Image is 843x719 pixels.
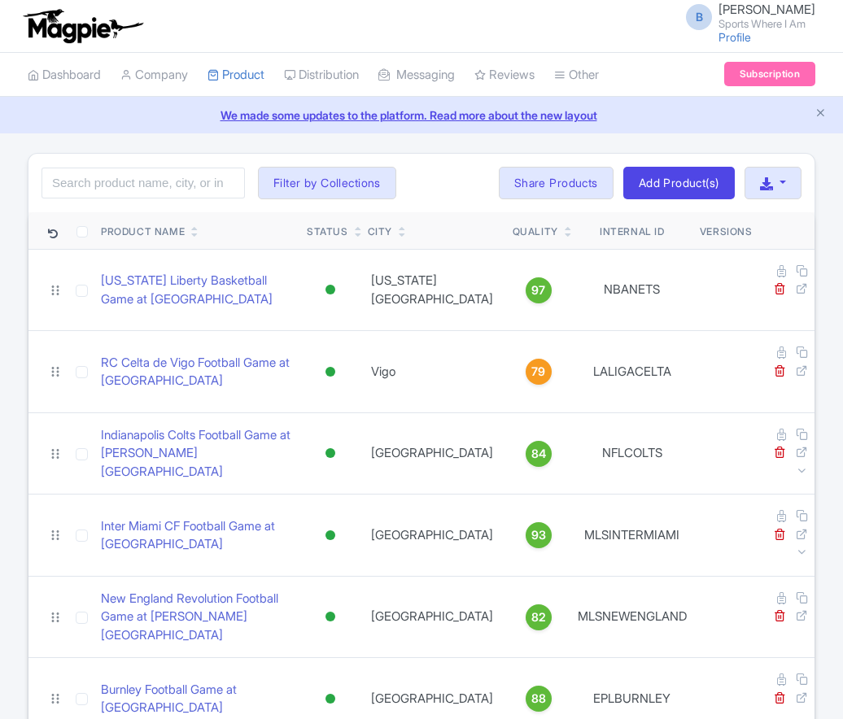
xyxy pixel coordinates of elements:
[719,30,751,44] a: Profile
[571,249,693,331] td: NBANETS
[571,212,693,250] th: Internal ID
[571,331,693,413] td: LALIGACELTA
[554,53,599,98] a: Other
[207,53,264,98] a: Product
[322,687,339,711] div: Active
[307,224,348,239] div: Status
[513,277,565,303] a: 97
[531,690,546,708] span: 88
[322,605,339,629] div: Active
[719,19,815,29] small: Sports Where I Am
[120,53,188,98] a: Company
[378,53,455,98] a: Messaging
[28,53,101,98] a: Dashboard
[815,105,827,124] button: Close announcement
[513,686,565,712] a: 88
[361,331,506,413] td: Vigo
[322,524,339,547] div: Active
[361,576,506,658] td: [GEOGRAPHIC_DATA]
[101,272,294,308] a: [US_STATE] Liberty Basketball Game at [GEOGRAPHIC_DATA]
[693,212,759,250] th: Versions
[361,495,506,577] td: [GEOGRAPHIC_DATA]
[531,526,546,544] span: 93
[41,168,245,198] input: Search product name, city, or interal id
[20,8,146,44] img: logo-ab69f6fb50320c5b225c76a69d11143b.png
[686,4,712,30] span: B
[101,354,294,390] a: RC Celta de Vigo Football Game at [GEOGRAPHIC_DATA]
[101,681,294,717] a: Burnley Football Game at [GEOGRAPHIC_DATA]
[322,278,339,302] div: Active
[571,576,693,658] td: MLSNEWENGLAND
[361,412,506,495] td: [GEOGRAPHIC_DATA]
[101,590,294,645] a: New England Revolution Football Game at [PERSON_NAME][GEOGRAPHIC_DATA]
[531,608,546,626] span: 82
[101,426,294,482] a: Indianapolis Colts Football Game at [PERSON_NAME][GEOGRAPHIC_DATA]
[513,604,565,630] a: 82
[719,2,815,17] span: [PERSON_NAME]
[676,3,815,29] a: B [PERSON_NAME] Sports Where I Am
[531,363,545,381] span: 79
[724,62,815,86] a: Subscription
[322,360,339,384] div: Active
[361,249,506,331] td: [US_STATE][GEOGRAPHIC_DATA]
[322,442,339,465] div: Active
[258,167,396,199] button: Filter by Collections
[474,53,535,98] a: Reviews
[513,224,558,239] div: Quality
[531,281,545,299] span: 97
[531,445,546,463] span: 84
[513,359,565,385] a: 79
[513,522,565,548] a: 93
[101,517,294,554] a: Inter Miami CF Football Game at [GEOGRAPHIC_DATA]
[623,167,735,199] a: Add Product(s)
[571,495,693,577] td: MLSINTERMIAMI
[10,107,833,124] a: We made some updates to the platform. Read more about the new layout
[499,167,614,199] a: Share Products
[101,224,185,239] div: Product Name
[571,412,693,495] td: NFLCOLTS
[368,224,392,239] div: City
[284,53,359,98] a: Distribution
[513,441,565,467] a: 84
